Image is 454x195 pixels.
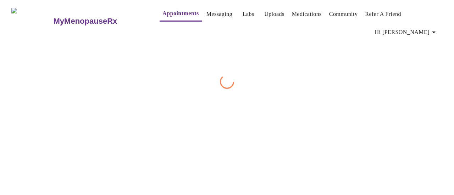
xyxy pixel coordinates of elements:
a: Labs [243,9,254,19]
button: Appointments [160,6,201,22]
button: Medications [289,7,325,21]
button: Hi [PERSON_NAME] [372,25,441,39]
a: Refer a Friend [365,9,401,19]
button: Uploads [261,7,287,21]
span: Hi [PERSON_NAME] [375,27,438,37]
button: Labs [237,7,260,21]
button: Refer a Friend [362,7,404,21]
h3: MyMenopauseRx [54,17,117,26]
a: Medications [292,9,322,19]
img: MyMenopauseRx Logo [11,8,52,34]
a: Appointments [162,8,199,18]
a: MyMenopauseRx [52,9,145,34]
button: Community [326,7,361,21]
a: Messaging [206,9,232,19]
button: Messaging [204,7,235,21]
a: Uploads [264,9,284,19]
a: Community [329,9,358,19]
